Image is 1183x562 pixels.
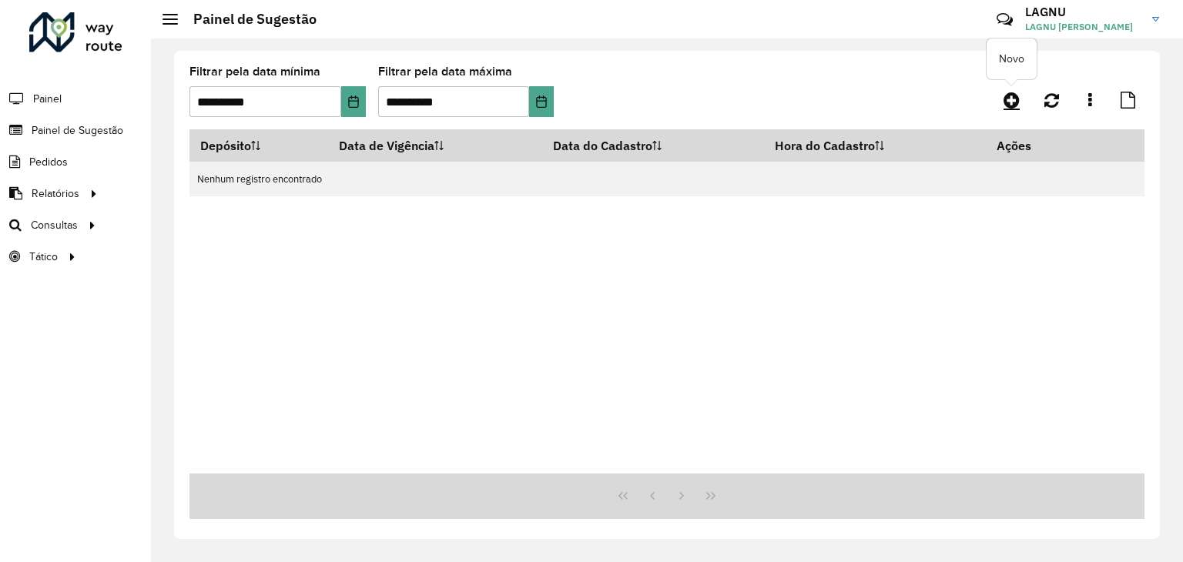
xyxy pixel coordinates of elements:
th: Depósito [189,129,328,162]
div: Novo [987,38,1037,79]
a: Contato Rápido [988,3,1021,36]
span: Pedidos [29,154,68,170]
label: Filtrar pela data máxima [378,62,512,81]
span: LAGNU [PERSON_NAME] [1025,20,1141,34]
h2: Painel de Sugestão [178,11,317,28]
span: Painel [33,91,62,107]
td: Nenhum registro encontrado [189,162,1144,196]
span: Relatórios [32,186,79,202]
span: Tático [29,249,58,265]
label: Filtrar pela data mínima [189,62,320,81]
th: Ações [987,129,1079,162]
th: Hora do Cadastro [764,129,987,162]
th: Data do Cadastro [543,129,764,162]
span: Consultas [31,217,78,233]
button: Choose Date [341,86,366,117]
th: Data de Vigência [328,129,543,162]
button: Choose Date [529,86,554,117]
span: Painel de Sugestão [32,122,123,139]
h3: LAGNU [1025,5,1141,19]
